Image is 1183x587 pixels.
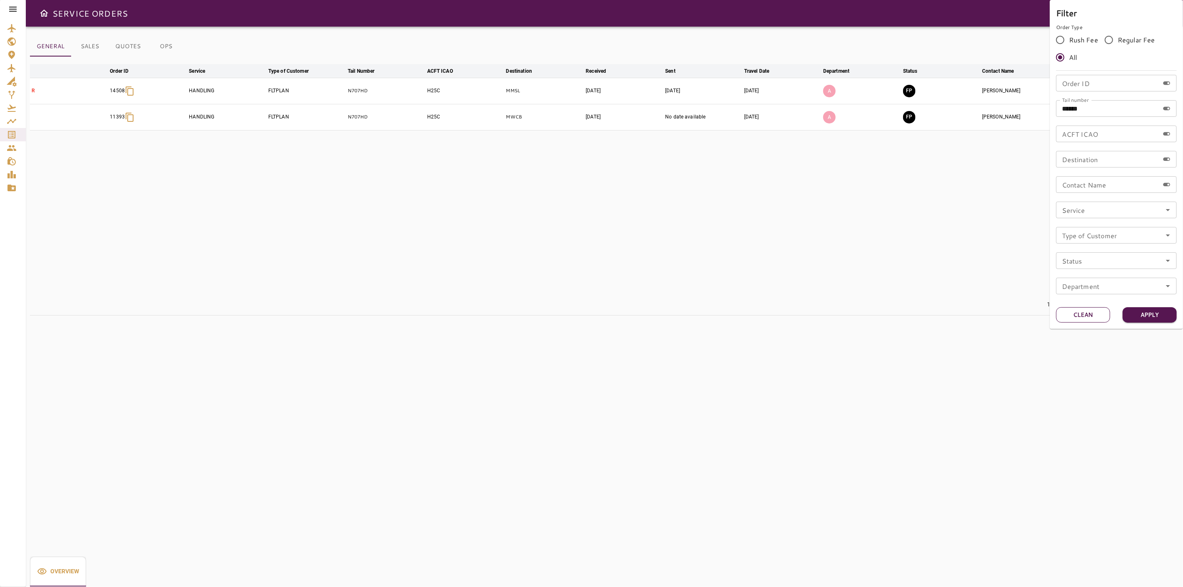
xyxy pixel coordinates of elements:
button: Open [1162,204,1174,216]
button: Open [1162,280,1174,292]
button: Apply [1123,307,1177,323]
span: Rush Fee [1069,35,1098,45]
h6: Filter [1056,6,1177,20]
span: Regular Fee [1118,35,1155,45]
button: Clean [1056,307,1110,323]
div: rushFeeOrder [1056,31,1177,66]
button: Open [1162,229,1174,241]
label: Tail number [1062,96,1089,104]
button: Open [1162,255,1174,266]
p: Order Type [1056,24,1177,31]
span: All [1069,52,1077,62]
